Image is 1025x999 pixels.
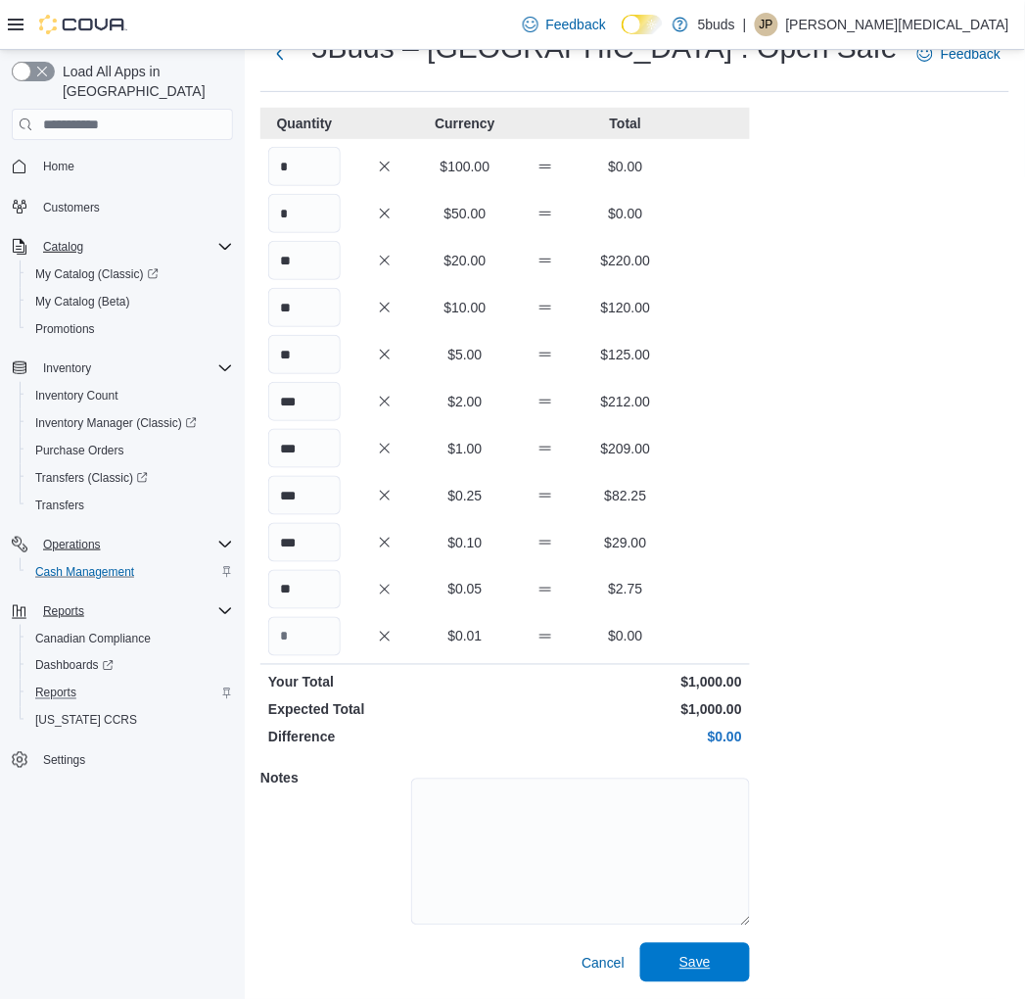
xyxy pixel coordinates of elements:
[35,388,118,404] span: Inventory Count
[509,700,742,720] p: $1,000.00
[268,288,341,327] input: Quantity
[755,13,778,36] div: Jackie Parkinson
[268,728,501,747] p: Difference
[55,62,233,101] span: Load All Apps in [GEOGRAPHIC_DATA]
[12,144,233,826] nav: Complex example
[515,5,614,44] a: Feedback
[27,709,145,733] a: [US_STATE] CCRS
[35,533,233,556] span: Operations
[582,954,625,974] span: Cancel
[429,114,501,133] p: Currency
[429,580,501,599] p: $0.05
[27,439,233,462] span: Purchase Orders
[43,159,74,174] span: Home
[4,192,241,220] button: Customers
[35,631,151,646] span: Canadian Compliance
[27,290,138,313] a: My Catalog (Beta)
[35,235,91,259] button: Catalog
[546,15,606,34] span: Feedback
[35,749,93,773] a: Settings
[509,728,742,747] p: $0.00
[429,439,501,458] p: $1.00
[35,357,233,380] span: Inventory
[589,157,662,176] p: $0.00
[27,439,132,462] a: Purchase Orders
[35,599,233,623] span: Reports
[20,625,241,652] button: Canadian Compliance
[43,753,85,769] span: Settings
[35,321,95,337] span: Promotions
[589,580,662,599] p: $2.75
[268,617,341,656] input: Quantity
[268,114,341,133] p: Quantity
[43,537,101,552] span: Operations
[27,317,233,341] span: Promotions
[20,382,241,409] button: Inventory Count
[27,654,121,678] a: Dashboards
[268,335,341,374] input: Quantity
[909,34,1008,73] a: Feedback
[622,34,623,35] span: Dark Mode
[20,558,241,586] button: Cash Management
[27,560,233,584] span: Cash Management
[35,470,148,486] span: Transfers (Classic)
[27,411,205,435] a: Inventory Manager (Classic)
[589,114,662,133] p: Total
[20,288,241,315] button: My Catalog (Beta)
[743,13,747,36] p: |
[268,382,341,421] input: Quantity
[589,627,662,646] p: $0.00
[39,15,127,34] img: Cova
[429,298,501,317] p: $10.00
[429,157,501,176] p: $100.00
[941,44,1001,64] span: Feedback
[27,682,84,705] a: Reports
[429,251,501,270] p: $20.00
[27,560,142,584] a: Cash Management
[35,357,99,380] button: Inventory
[35,196,108,219] a: Customers
[35,713,137,729] span: [US_STATE] CCRS
[27,411,233,435] span: Inventory Manager (Classic)
[27,384,126,407] a: Inventory Count
[35,194,233,218] span: Customers
[589,345,662,364] p: $125.00
[786,13,1009,36] p: [PERSON_NAME][MEDICAL_DATA]
[429,345,501,364] p: $5.00
[35,564,134,580] span: Cash Management
[35,748,233,773] span: Settings
[20,680,241,707] button: Reports
[35,266,159,282] span: My Catalog (Classic)
[35,533,109,556] button: Operations
[43,603,84,619] span: Reports
[35,658,114,674] span: Dashboards
[4,597,241,625] button: Reports
[20,315,241,343] button: Promotions
[509,673,742,692] p: $1,000.00
[429,486,501,505] p: $0.25
[27,317,103,341] a: Promotions
[622,15,663,35] input: Dark Mode
[760,13,773,36] span: JP
[27,627,159,650] a: Canadian Compliance
[35,498,84,513] span: Transfers
[574,944,632,983] button: Cancel
[35,235,233,259] span: Catalog
[27,494,92,517] a: Transfers
[268,523,341,562] input: Quantity
[35,599,92,623] button: Reports
[429,392,501,411] p: $2.00
[20,437,241,464] button: Purchase Orders
[27,682,233,705] span: Reports
[20,261,241,288] a: My Catalog (Classic)
[268,673,501,692] p: Your Total
[589,298,662,317] p: $120.00
[589,533,662,552] p: $29.00
[27,262,166,286] a: My Catalog (Classic)
[27,466,233,490] span: Transfers (Classic)
[20,409,241,437] a: Inventory Manager (Classic)
[260,759,407,798] h5: Notes
[268,700,501,720] p: Expected Total
[27,654,233,678] span: Dashboards
[43,200,100,215] span: Customers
